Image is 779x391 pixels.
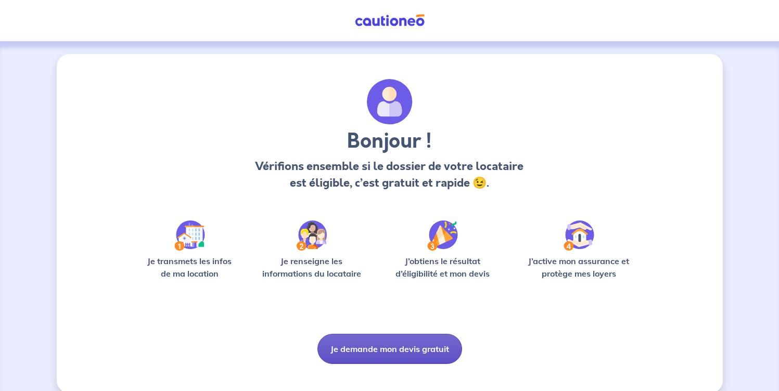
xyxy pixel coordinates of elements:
[252,158,527,191] p: Vérifions ensemble si le dossier de votre locataire est éligible, c’est gratuit et rapide 😉.
[427,220,458,251] img: /static/f3e743aab9439237c3e2196e4328bba9/Step-3.svg
[564,220,594,251] img: /static/bfff1cf634d835d9112899e6a3df1a5d/Step-4.svg
[384,255,502,280] p: J’obtiens le résultat d’éligibilité et mon devis
[317,334,462,364] button: Je demande mon devis gratuit
[252,129,527,154] h3: Bonjour !
[140,255,239,280] p: Je transmets les infos de ma location
[174,220,205,251] img: /static/90a569abe86eec82015bcaae536bd8e6/Step-1.svg
[518,255,640,280] p: J’active mon assurance et protège mes loyers
[297,220,327,251] img: /static/c0a346edaed446bb123850d2d04ad552/Step-2.svg
[367,79,413,125] img: archivate
[256,255,368,280] p: Je renseigne les informations du locataire
[351,14,429,27] img: Cautioneo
